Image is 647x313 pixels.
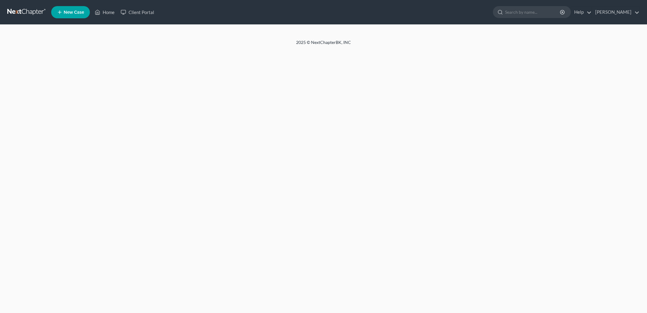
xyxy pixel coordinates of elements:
[92,7,118,18] a: Home
[150,39,497,50] div: 2025 © NextChapterBK, INC
[64,10,84,15] span: New Case
[592,7,639,18] a: [PERSON_NAME]
[571,7,592,18] a: Help
[505,6,561,18] input: Search by name...
[118,7,157,18] a: Client Portal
